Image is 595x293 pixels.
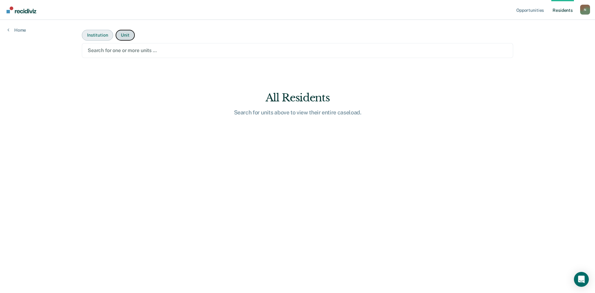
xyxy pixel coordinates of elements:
div: Open Intercom Messenger [574,272,589,287]
img: Recidiviz [7,7,36,13]
div: N [580,5,590,15]
button: Profile dropdown button [580,5,590,15]
button: Unit [116,30,134,41]
div: All Residents [198,91,397,104]
div: Search for units above to view their entire caseload. [198,109,397,116]
button: Institution [82,30,113,41]
a: Home [7,27,26,33]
